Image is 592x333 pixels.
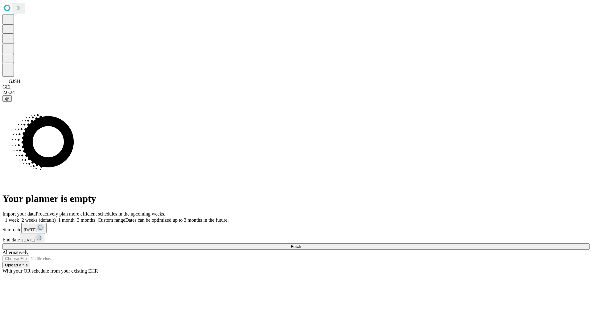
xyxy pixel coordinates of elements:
span: 1 month [58,217,75,223]
div: GEI [2,84,590,90]
span: Dates can be optimized up to 3 months in the future. [125,217,228,223]
span: With your OR schedule from your existing EHR [2,268,98,273]
span: Import your data [2,211,36,216]
span: 1 week [5,217,19,223]
span: Custom range [98,217,125,223]
button: Fetch [2,243,590,250]
button: Upload a file [2,262,30,268]
span: 3 months [77,217,95,223]
span: GJSH [9,79,20,84]
span: Fetch [291,244,301,249]
span: Alternatively [2,250,28,255]
span: [DATE] [22,238,35,242]
button: @ [2,95,12,102]
div: Start date [2,223,590,233]
div: End date [2,233,590,243]
span: Proactively plan more efficient schedules in the upcoming weeks. [36,211,165,216]
div: 2.0.241 [2,90,590,95]
button: [DATE] [21,223,47,233]
span: 2 weeks (default) [22,217,56,223]
h1: Your planner is empty [2,193,590,204]
span: @ [5,96,9,101]
button: [DATE] [20,233,45,243]
span: [DATE] [24,228,37,232]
